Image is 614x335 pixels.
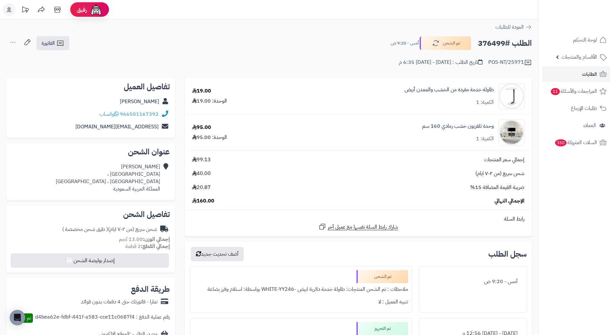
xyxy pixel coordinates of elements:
[420,36,471,50] button: تم الشحن
[318,223,398,231] a: شارك رابط السلة نفسها مع عميل آخر
[328,223,398,231] span: شارك رابط السلة نفسها مع عميل آخر
[484,156,524,163] span: إجمالي سعر المنتجات
[81,298,158,306] div: تمارا - فاتورتك حتى 4 دفعات بدون فوائد
[542,32,610,48] a: لوحة التحكم
[391,40,419,46] small: أمس - 9:20 ص
[75,123,159,131] a: [EMAIL_ADDRESS][DOMAIN_NAME]
[192,197,214,205] span: 160.00
[555,139,567,147] span: 350
[12,83,170,91] h2: تفاصيل العميل
[11,253,169,268] button: إصدار بوليصة الشحن
[35,313,170,323] div: رقم عملية الدفع : d4bea62e-fdbf-441f-a583-cce11c0687f4
[422,123,494,130] a: وحدة تلفزيون خشب رمادي 160 سم
[192,184,211,191] span: 20.87
[356,322,408,335] div: تم التجهيز
[542,118,610,133] a: العملاء
[475,170,524,177] span: شحن سريع (من ٢-٧ ايام)
[131,285,170,293] h2: طريقة الدفع
[550,87,597,96] span: المراجعات والأسئلة
[143,235,170,243] strong: إجمالي الوزن:
[42,39,55,47] span: الفاتورة
[542,66,610,82] a: الطلبات
[494,197,524,205] span: الإجمالي النهائي
[551,88,560,95] span: 11
[495,23,532,31] a: العودة للطلبات
[119,235,170,243] small: 13.00 كجم
[470,184,524,191] span: ضريبة القيمة المضافة 15%
[90,3,102,16] img: ai-face.png
[56,163,160,192] div: [PERSON_NAME] [GEOGRAPHIC_DATA] ، [GEOGRAPHIC_DATA] ، [GEOGRAPHIC_DATA] المملكة العربية السعودية
[542,101,610,116] a: طلبات الإرجاع
[192,170,211,177] span: 40.00
[17,3,33,18] a: تحديثات المنصة
[192,124,211,131] div: 95.00
[120,98,159,105] a: [PERSON_NAME]
[100,110,119,118] a: واتساب
[488,59,532,66] div: POS-NT/25971
[356,270,408,283] div: تم الشحن
[399,59,482,66] div: تاريخ الطلب : [DATE] - [DATE] 6:35 م
[192,87,211,95] div: 19.00
[554,138,597,147] span: السلات المتروكة
[542,135,610,150] a: السلات المتروكة350
[571,104,597,113] span: طلبات الإرجاع
[192,97,227,105] div: الوحدة: 19.00
[570,13,608,27] img: logo-2.png
[488,250,527,258] h3: سجل الطلب
[476,99,494,106] div: الكمية: 1
[62,225,108,233] span: ( طرق شحن مخصصة )
[499,83,524,109] img: 1735575541-110108010255-90x90.jpg
[499,120,524,145] img: 1750491079-220601011444-90x90.jpg
[141,242,170,250] strong: إجمالي القطع:
[583,121,596,130] span: العملاء
[194,283,408,296] div: ملاحظات : تم الشحن المنتجات: طاولة خدمة دائرية ابيض -WHITE-YY246 بواسطة: استلام وفرز بضاعة
[476,135,494,143] div: الكمية: 1
[36,36,69,50] a: الفاتورة
[478,37,532,50] h2: الطلب #376499
[125,242,170,250] small: 2 قطعة
[423,275,522,288] div: أمس - 9:20 ص
[573,35,597,44] span: لوحة التحكم
[120,110,159,118] a: 966501167392
[77,6,87,14] span: رفيق
[542,84,610,99] a: المراجعات والأسئلة11
[12,211,170,218] h2: تفاصيل الشحن
[404,86,494,94] a: طاولة خدمة مفردة من الخشب والمعدن أبيض
[12,148,170,156] h2: عنوان الشحن
[561,53,597,62] span: الأقسام والمنتجات
[191,247,244,261] button: أضف تحديث جديد
[192,134,227,141] div: الوحدة: 95.00
[187,215,529,223] div: رابط السلة
[582,70,597,79] span: الطلبات
[10,310,25,325] div: Open Intercom Messenger
[62,226,157,233] div: شحن سريع (من ٢-٧ ايام)
[495,23,524,31] span: العودة للطلبات
[194,296,408,308] div: تنبيه العميل : لا
[192,156,211,163] span: 99.13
